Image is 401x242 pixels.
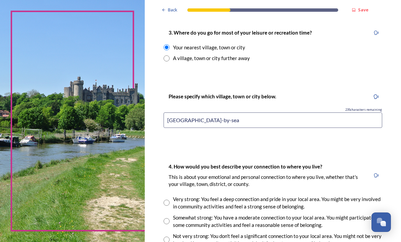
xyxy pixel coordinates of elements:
[173,54,250,62] div: A village, town or city further away
[173,195,382,210] div: Very strong: You feel a deep connection and pride in your local area. You might be very involved ...
[345,107,382,112] span: 235 characters remaining
[169,30,312,36] strong: 3. Where do you go for most of your leisure or recreation time?
[173,214,382,229] div: Somewhat strong: You have a moderate connection to your local area. You might participate in some...
[358,7,368,13] strong: Save
[371,212,391,232] button: Open Chat
[169,93,276,99] strong: Please specify which village, town or city below.
[169,174,365,188] p: This is about your emotional and personal connection to where you live, whether that's your villa...
[169,163,322,170] strong: 4. How would you best describe your connection to where you live?
[173,44,245,51] div: Your nearest village, town or city
[168,7,177,13] span: Back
